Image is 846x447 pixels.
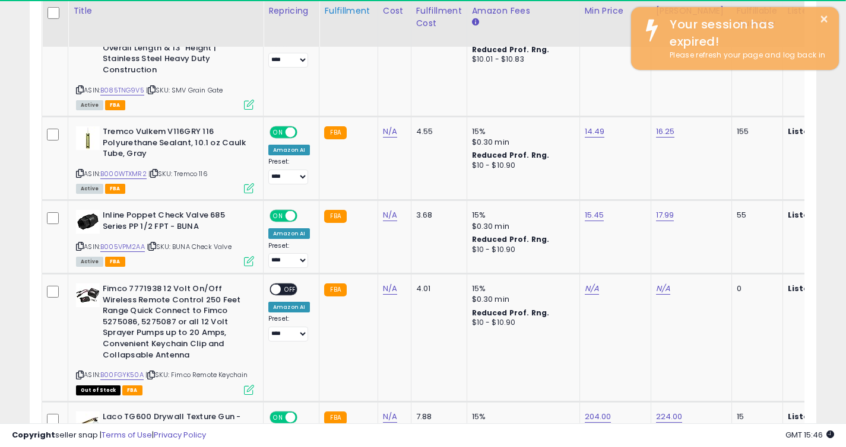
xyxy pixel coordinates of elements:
b: Listed Price: [788,411,842,422]
a: B085TNG9V5 [100,85,144,95]
span: FBA [122,385,142,395]
img: 41hB+rbH9BL._SL40_.jpg [76,411,100,435]
div: $0.30 min [472,137,571,148]
b: Laco TG600 Drywall Texture Gun - Professional Quality Texturing [103,411,247,436]
a: 17.99 [656,209,674,221]
span: All listings currently available for purchase on Amazon [76,100,103,110]
span: | SKU: Tremco 116 [148,169,208,178]
b: Reduced Prof. Rng. [472,44,550,55]
div: 155 [737,126,774,137]
a: 14.49 [585,126,605,138]
span: FBA [105,257,125,267]
span: OFF [296,211,315,221]
img: 41Q5tmzf3vL._SL40_.jpg [76,283,100,307]
a: N/A [383,283,397,295]
div: 15% [472,210,571,221]
a: Privacy Policy [154,429,206,440]
span: All listings that are currently out of stock and unavailable for purchase on Amazon [76,385,121,395]
div: 55 [737,210,774,221]
b: Listed Price: [788,126,842,137]
div: 15% [472,411,571,422]
div: $10.01 - $10.83 [472,55,571,65]
div: ASIN: [76,283,254,394]
div: Cost [383,5,406,17]
span: | SKU: SMV Grain Gate [146,85,223,95]
b: Reduced Prof. Rng. [472,150,550,160]
span: FBA [105,184,125,194]
button: × [819,12,829,27]
a: N/A [656,283,670,295]
div: Title [73,5,258,17]
div: Fulfillable Quantity [737,5,778,30]
small: Amazon Fees. [472,17,479,28]
div: $10 - $10.90 [472,161,571,171]
span: ON [271,211,286,221]
a: B005VPM2AA [100,242,145,252]
div: $10 - $10.90 [472,318,571,328]
div: 7.88 [416,411,458,422]
div: Amazon AI [268,302,310,312]
a: N/A [383,411,397,423]
span: | SKU: BUNA Check Valve [147,242,232,251]
a: 224.00 [656,411,683,423]
span: ON [271,127,286,138]
img: 31lsC90IUxL._SL40_.jpg [76,126,100,150]
div: Preset: [268,242,310,269]
span: All listings currently available for purchase on Amazon [76,184,103,194]
a: N/A [383,209,397,221]
b: Tremco Vulkem V116GRY 116 Polyurethane Sealant, 10.1 oz Caulk Tube, Gray [103,126,247,162]
div: Your session has expired! [661,16,830,50]
span: | SKU: Fimco Remote Keychain [145,370,248,379]
div: ASIN: [76,9,254,108]
small: FBA [324,126,346,139]
span: OFF [296,127,315,138]
span: FBA [105,100,125,110]
a: N/A [383,126,397,138]
b: Listed Price: [788,283,842,294]
div: Min Price [585,5,646,17]
small: FBA [324,283,346,296]
div: Please refresh your page and log back in [661,50,830,61]
b: Reduced Prof. Rng. [472,308,550,318]
div: seller snap | | [12,430,206,441]
div: 0 [737,283,774,294]
span: 2025-08-12 15:46 GMT [785,429,834,440]
div: Amazon Fees [472,5,575,17]
a: 15.45 [585,209,604,221]
div: ASIN: [76,210,254,265]
div: Repricing [268,5,314,17]
span: All listings currently available for purchase on Amazon [76,257,103,267]
a: B000WTXMR2 [100,169,147,179]
div: 15% [472,126,571,137]
div: $10 - $10.90 [472,245,571,255]
div: [PERSON_NAME] [656,5,727,17]
div: 4.55 [416,126,458,137]
b: Fimco 7771938 12 Volt On/Off Wireless Remote Control 250 Feet Range Quick Connect to Fimco 527508... [103,283,247,363]
span: OFF [281,285,300,295]
div: Amazon AI [268,228,310,239]
b: Inline Poppet Check Valve 685 Series PP 1/2 FPT - BUNA [103,210,247,235]
div: 15% [472,283,571,294]
a: 16.25 [656,126,675,138]
div: $0.30 min [472,221,571,232]
small: FBA [324,411,346,424]
div: Fulfillment [324,5,372,17]
b: Reduced Prof. Rng. [472,234,550,244]
b: Listed Price: [788,209,842,221]
a: 204.00 [585,411,611,423]
div: 3.68 [416,210,458,221]
div: Fulfillment Cost [416,5,462,30]
a: B00FGYK50A [100,370,144,380]
a: N/A [585,283,599,295]
strong: Copyright [12,429,55,440]
a: Terms of Use [102,429,152,440]
img: 41IqRi5jMJL._SL40_.jpg [76,210,100,234]
div: Preset: [268,315,310,341]
div: 15 [737,411,774,422]
div: $0.30 min [472,294,571,305]
div: 4.01 [416,283,458,294]
div: Preset: [268,158,310,184]
small: FBA [324,210,346,223]
div: Amazon AI [268,145,310,155]
div: ASIN: [76,126,254,192]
